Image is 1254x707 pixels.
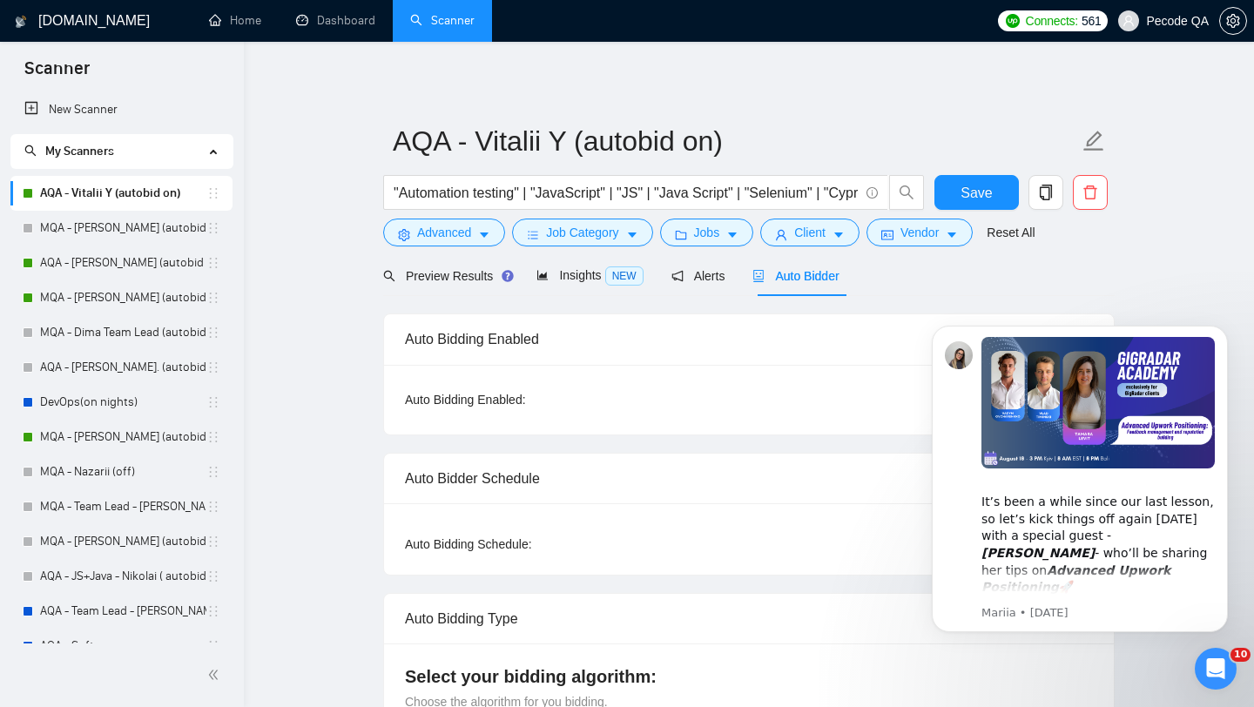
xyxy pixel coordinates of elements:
a: AQA - [PERSON_NAME] (autobid on) [40,246,206,280]
span: setting [398,228,410,241]
li: MQA - Dima Team Lead (autobid on) [10,315,233,350]
span: Preview Results [383,269,509,283]
div: Auto Bidding Type [405,594,1093,643]
span: caret-down [833,228,845,241]
span: NEW [605,266,644,286]
li: AQA - Team Lead - Polina (off) [10,594,233,629]
button: delete [1073,175,1108,210]
a: AQA - Soft [40,629,206,663]
span: bars [527,228,539,241]
span: holder [206,430,220,444]
span: Vendor [900,223,939,242]
div: Auto Bidder Schedule [405,454,1093,503]
span: 10 [1230,648,1251,662]
div: Auto Bidding Enabled [405,314,1093,364]
span: user [775,228,787,241]
a: MQA - [PERSON_NAME] (autobid off) [40,524,206,559]
button: idcardVendorcaret-down [866,219,973,246]
span: holder [206,256,220,270]
span: Connects: [1026,11,1078,30]
input: Search Freelance Jobs... [394,182,859,204]
li: AQA - Polina (autobid on) [10,246,233,280]
div: Auto Bidding Schedule: [405,535,634,554]
h4: Select your bidding algorithm: [405,664,1093,689]
span: holder [206,186,220,200]
span: Save [961,182,992,204]
span: search [890,185,923,200]
li: AQA - Vitalii Y (autobid on) [10,176,233,211]
span: holder [206,569,220,583]
span: caret-down [726,228,738,241]
span: setting [1220,14,1246,28]
a: DevOps(on nights) [40,385,206,420]
span: copy [1029,185,1062,200]
span: holder [206,360,220,374]
a: New Scanner [24,92,219,127]
a: AQA - JS+Java - Nikolai ( autobid off) [40,559,206,594]
a: MQA - [PERSON_NAME] (autobid Off) [40,420,206,454]
span: Job Category [546,223,618,242]
li: DevOps(on nights) [10,385,233,420]
span: delete [1074,185,1107,200]
button: userClientcaret-down [760,219,860,246]
a: dashboardDashboard [296,13,375,28]
span: Scanner [10,56,104,92]
span: edit [1082,130,1105,152]
span: double-left [207,666,225,683]
a: searchScanner [410,13,475,28]
span: caret-down [946,228,958,241]
iframe: Intercom notifications message [906,300,1254,660]
span: Client [794,223,826,242]
span: search [383,270,395,282]
span: holder [206,535,220,549]
a: homeHome [209,13,261,28]
button: copy [1028,175,1063,210]
li: AQA - JS - Yaroslav. (autobid off day) [10,350,233,385]
span: Insights [536,268,643,282]
li: MQA - Anna (autobid on) [10,280,233,315]
li: MQA - Orest K. (autobid off) [10,524,233,559]
span: Auto Bidder [752,269,839,283]
span: caret-down [478,228,490,241]
span: Advanced [417,223,471,242]
span: robot [752,270,765,282]
button: folderJobscaret-down [660,219,754,246]
button: settingAdvancedcaret-down [383,219,505,246]
a: AQA - Vitalii Y (autobid on) [40,176,206,211]
a: AQA - [PERSON_NAME]. (autobid off day) [40,350,206,385]
li: MQA - Nazarii (off) [10,454,233,489]
li: New Scanner [10,92,233,127]
span: notification [671,270,684,282]
span: holder [206,326,220,340]
button: setting [1219,7,1247,35]
li: AQA - JS+Java - Nikolai ( autobid off) [10,559,233,594]
a: setting [1219,14,1247,28]
button: search [889,175,924,210]
span: folder [675,228,687,241]
span: Alerts [671,269,725,283]
a: MQA - Dima Team Lead (autobid on) [40,315,206,350]
span: idcard [881,228,893,241]
img: upwork-logo.png [1006,14,1020,28]
span: search [24,145,37,157]
span: My Scanners [45,144,114,158]
input: Scanner name... [393,119,1079,163]
span: holder [206,395,220,409]
li: MQA - Team Lead - Ilona (autobid night off) (28.03) [10,489,233,524]
a: MQA - [PERSON_NAME] (autobid on) [40,280,206,315]
li: AQA - Soft [10,629,233,663]
span: holder [206,291,220,305]
span: holder [206,604,220,618]
span: 561 [1082,11,1101,30]
span: info-circle [866,187,878,199]
img: logo [15,8,27,36]
span: area-chart [536,269,549,281]
button: barsJob Categorycaret-down [512,219,652,246]
div: Auto Bidding Enabled: [405,390,634,409]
